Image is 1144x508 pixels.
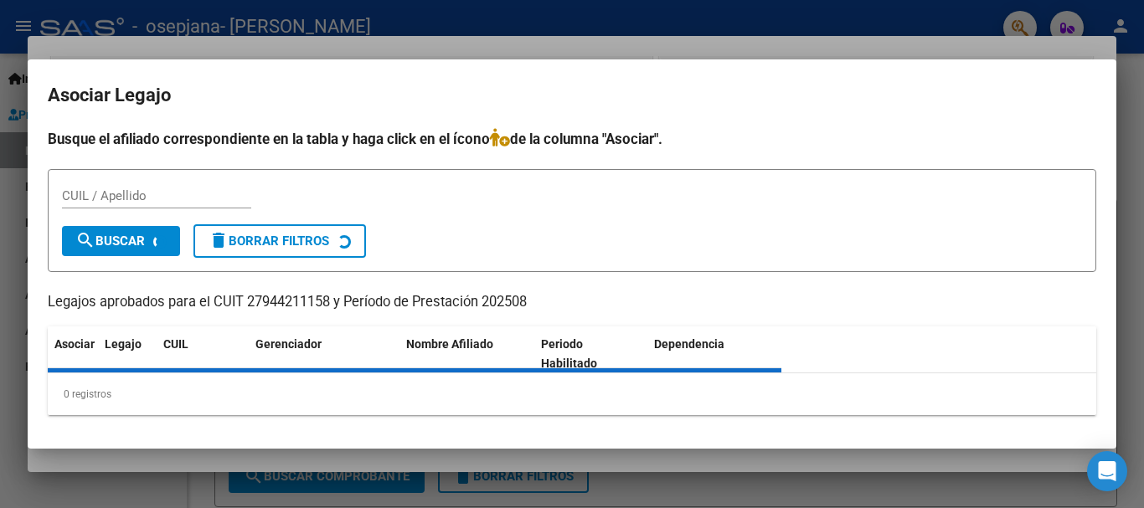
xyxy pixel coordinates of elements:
datatable-header-cell: Legajo [98,326,157,382]
span: Buscar [75,233,145,249]
h4: Busque el afiliado correspondiente en la tabla y haga click en el ícono de la columna "Asociar". [48,128,1096,150]
span: Nombre Afiliado [406,337,493,351]
h2: Asociar Legajo [48,80,1096,111]
button: Borrar Filtros [193,224,366,258]
span: Gerenciador [255,337,322,351]
datatable-header-cell: Asociar [48,326,98,382]
span: Periodo Habilitado [541,337,597,370]
mat-icon: search [75,230,95,250]
datatable-header-cell: Nombre Afiliado [399,326,534,382]
mat-icon: delete [209,230,229,250]
span: Asociar [54,337,95,351]
p: Legajos aprobados para el CUIT 27944211158 y Período de Prestación 202508 [48,292,1096,313]
button: Buscar [62,226,180,256]
span: Borrar Filtros [209,233,329,249]
span: CUIL [163,337,188,351]
datatable-header-cell: Dependencia [647,326,782,382]
datatable-header-cell: Gerenciador [249,326,399,382]
datatable-header-cell: CUIL [157,326,249,382]
datatable-header-cell: Periodo Habilitado [534,326,647,382]
span: Legajo [105,337,142,351]
div: 0 registros [48,373,1096,415]
span: Dependencia [654,337,724,351]
div: Open Intercom Messenger [1087,451,1127,491]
